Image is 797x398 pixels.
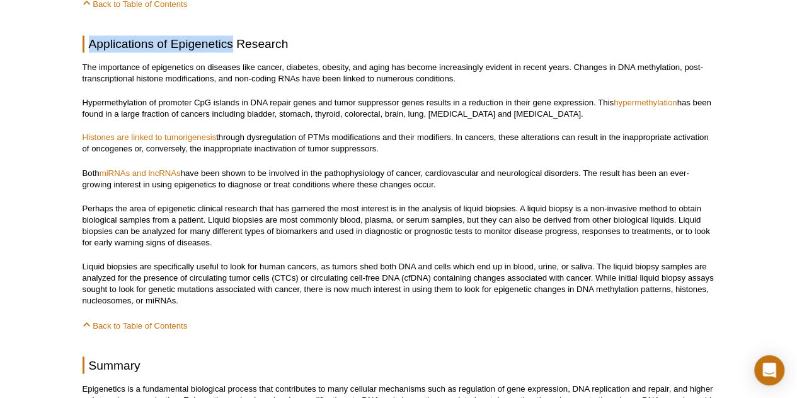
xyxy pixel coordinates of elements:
p: Hypermethylation of promoter CpG islands in DNA repair genes and tumor suppressor genes results i... [83,97,715,120]
p: Liquid biopsies are specifically useful to look for human cancers, as tumors shed both DNA and ce... [83,260,715,306]
p: The importance of epigenetics on diseases like cancer, diabetes, obesity, and aging has become in... [83,62,715,85]
div: Open Intercom Messenger [754,355,784,385]
p: through dysregulation of PTMs modifications and their modifiers. In cancers, these alterations ca... [83,132,715,155]
a: hypermethylation [614,98,677,107]
h2: Summary [83,356,715,373]
a: Histones are linked to tumorigenesis [83,132,217,142]
p: Perhaps the area of epigenetic clinical research that has garnered the most interest is in the an... [83,202,715,248]
p: Both have been shown to be involved in the pathophysiology of cancer, cardiovascular and neurolog... [83,167,715,190]
a: miRNAs and lncRNAs [100,168,181,177]
a: Back to Table of Contents [83,320,188,330]
h2: Applications of Epigenetics Research [83,35,715,52]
